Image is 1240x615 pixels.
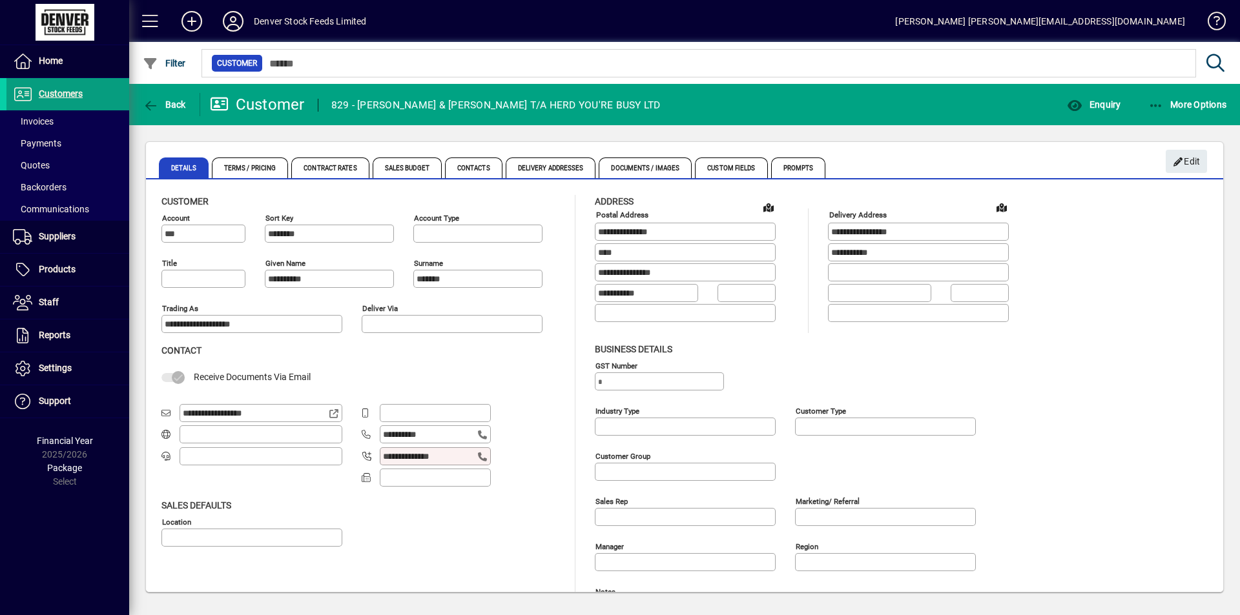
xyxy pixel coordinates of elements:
span: Payments [13,138,61,148]
mat-label: Account [162,214,190,223]
span: Details [159,157,209,178]
span: Enquiry [1067,99,1121,110]
span: Reports [39,330,70,340]
span: Edit [1173,151,1201,172]
mat-label: Sort key [265,214,293,223]
div: Customer [210,94,305,115]
span: Sales Budget [373,157,442,178]
button: Filter [139,52,189,75]
mat-label: Given name [265,259,305,268]
a: Backorders [6,176,129,198]
span: Quotes [13,160,50,170]
a: Quotes [6,154,129,176]
span: Terms / Pricing [212,157,289,178]
mat-label: Location [162,517,191,526]
span: More Options [1148,99,1227,110]
button: More Options [1145,93,1230,116]
span: Products [39,264,76,274]
mat-label: Surname [414,259,443,268]
span: Documents / Images [599,157,692,178]
span: Customer [161,196,209,207]
span: Backorders [13,182,67,192]
button: Enquiry [1064,93,1124,116]
a: Reports [6,319,129,352]
mat-label: Marketing/ Referral [796,496,860,505]
a: Payments [6,132,129,154]
a: Communications [6,198,129,220]
button: Profile [212,10,254,33]
a: Knowledge Base [1198,3,1224,45]
mat-label: Trading as [162,304,198,313]
a: View on map [758,197,779,217]
span: Customers [39,88,83,99]
span: Delivery Addresses [506,157,596,178]
a: Invoices [6,110,129,132]
span: Back [143,99,186,110]
mat-label: Notes [595,587,615,596]
mat-label: Customer group [595,451,650,460]
a: Home [6,45,129,77]
mat-label: GST Number [595,361,637,370]
span: Business details [595,344,672,354]
button: Edit [1166,150,1207,173]
span: Financial Year [37,436,93,446]
a: View on map [991,197,1012,217]
span: Filter [143,58,186,68]
span: Contacts [445,157,502,178]
span: Address [595,196,634,207]
span: Contract Rates [291,157,369,178]
mat-label: Region [796,541,818,550]
a: Support [6,385,129,418]
mat-label: Customer type [796,406,846,415]
span: Invoices [13,116,54,126]
a: Products [6,254,129,286]
span: Custom Fields [695,157,767,178]
span: Communications [13,204,89,214]
div: 829 - [PERSON_NAME] & [PERSON_NAME] T/A HERD YOU'RE BUSY LTD [331,95,661,116]
span: Staff [39,297,59,307]
mat-label: Manager [595,541,624,550]
span: Prompts [771,157,826,178]
app-page-header-button: Back [129,93,200,116]
mat-label: Title [162,259,177,268]
span: Customer [217,57,257,70]
a: Suppliers [6,221,129,253]
mat-label: Industry type [595,406,639,415]
mat-label: Deliver via [362,304,398,313]
span: Package [47,463,82,473]
mat-label: Sales rep [595,496,628,505]
span: Home [39,55,63,66]
div: [PERSON_NAME] [PERSON_NAME][EMAIL_ADDRESS][DOMAIN_NAME] [895,11,1185,32]
span: Receive Documents Via Email [194,372,311,382]
span: Settings [39,363,72,373]
span: Sales defaults [161,500,231,510]
button: Back [139,93,189,116]
button: Add [171,10,212,33]
span: Suppliers [39,231,76,241]
mat-label: Account Type [414,214,459,223]
span: Contact [161,345,201,356]
a: Staff [6,287,129,319]
div: Denver Stock Feeds Limited [254,11,367,32]
a: Settings [6,352,129,385]
span: Support [39,396,71,406]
